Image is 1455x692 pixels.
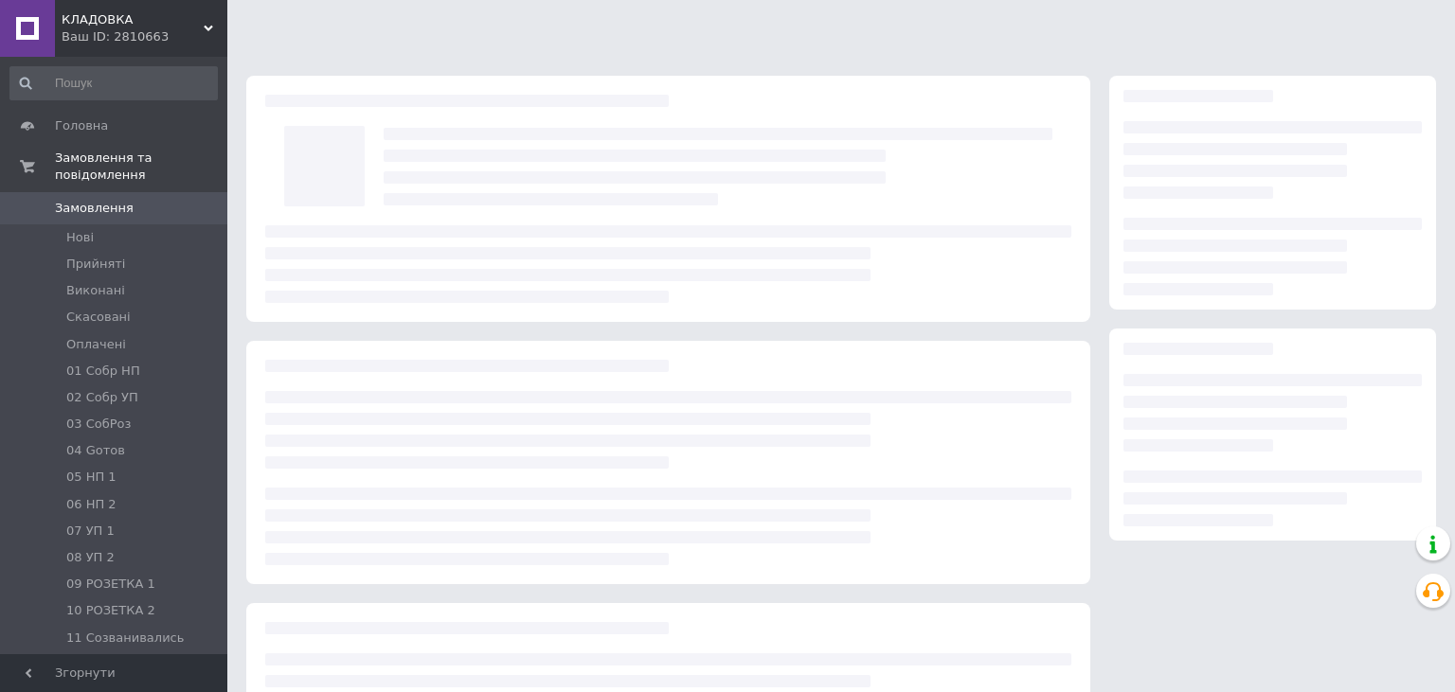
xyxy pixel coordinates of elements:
span: 05 НП 1 [66,469,117,486]
input: Пошук [9,66,218,100]
span: Оплачені [66,336,126,353]
span: 11 Созванивались [66,630,184,647]
span: 03 CобРоз [66,416,131,433]
span: Виконані [66,282,125,299]
span: Нові [66,229,94,246]
span: Замовлення [55,200,134,217]
span: 10 РОЗЕТКА 2 [66,602,155,619]
span: Головна [55,117,108,134]
span: Прийняті [66,256,125,273]
span: 02 Cобр УП [66,389,138,406]
span: 06 НП 2 [66,496,117,513]
span: Скасовані [66,309,131,326]
div: Ваш ID: 2810663 [62,28,227,45]
span: 08 УП 2 [66,549,115,566]
span: 09 РОЗЕТКА 1 [66,576,155,593]
span: 01 Cобр НП [66,363,140,380]
span: 07 УП 1 [66,523,115,540]
span: Замовлення та повідомлення [55,150,227,184]
span: КЛАДОВКА [62,11,204,28]
span: 04 Gотов [66,442,125,459]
